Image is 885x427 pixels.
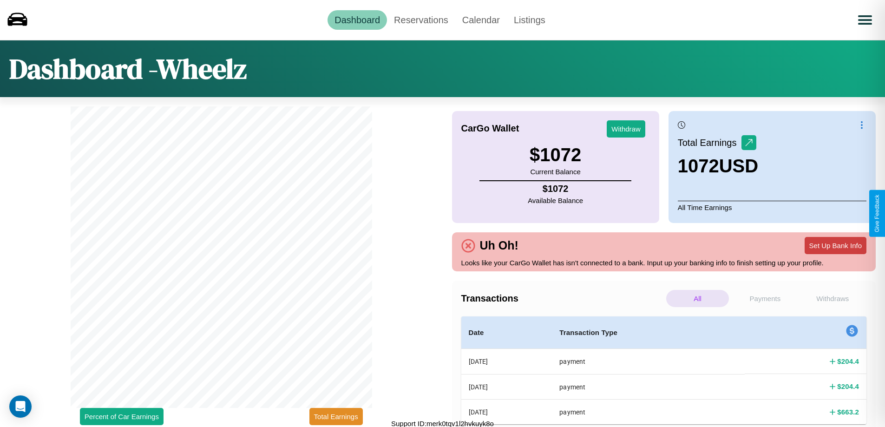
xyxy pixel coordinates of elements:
[461,349,552,374] th: [DATE]
[552,374,745,399] th: payment
[309,408,363,425] button: Total Earnings
[461,256,867,269] p: Looks like your CarGo Wallet has isn't connected to a bank. Input up your banking info to finish ...
[461,316,867,424] table: simple table
[461,123,519,134] h4: CarGo Wallet
[530,145,581,165] h3: $ 1072
[805,237,866,254] button: Set Up Bank Info
[461,374,552,399] th: [DATE]
[552,349,745,374] th: payment
[552,400,745,424] th: payment
[455,10,507,30] a: Calendar
[837,407,859,417] h4: $ 663.2
[734,290,796,307] p: Payments
[528,194,583,207] p: Available Balance
[9,395,32,418] div: Open Intercom Messenger
[837,356,859,366] h4: $ 204.4
[475,239,523,252] h4: Uh Oh!
[874,195,880,232] div: Give Feedback
[678,156,758,177] h3: 1072 USD
[9,50,247,88] h1: Dashboard - Wheelz
[852,7,878,33] button: Open menu
[507,10,552,30] a: Listings
[678,201,866,214] p: All Time Earnings
[559,327,737,338] h4: Transaction Type
[678,134,741,151] p: Total Earnings
[80,408,164,425] button: Percent of Car Earnings
[387,10,455,30] a: Reservations
[607,120,645,138] button: Withdraw
[328,10,387,30] a: Dashboard
[469,327,545,338] h4: Date
[461,293,664,304] h4: Transactions
[837,381,859,391] h4: $ 204.4
[801,290,864,307] p: Withdraws
[528,184,583,194] h4: $ 1072
[461,400,552,424] th: [DATE]
[530,165,581,178] p: Current Balance
[666,290,729,307] p: All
